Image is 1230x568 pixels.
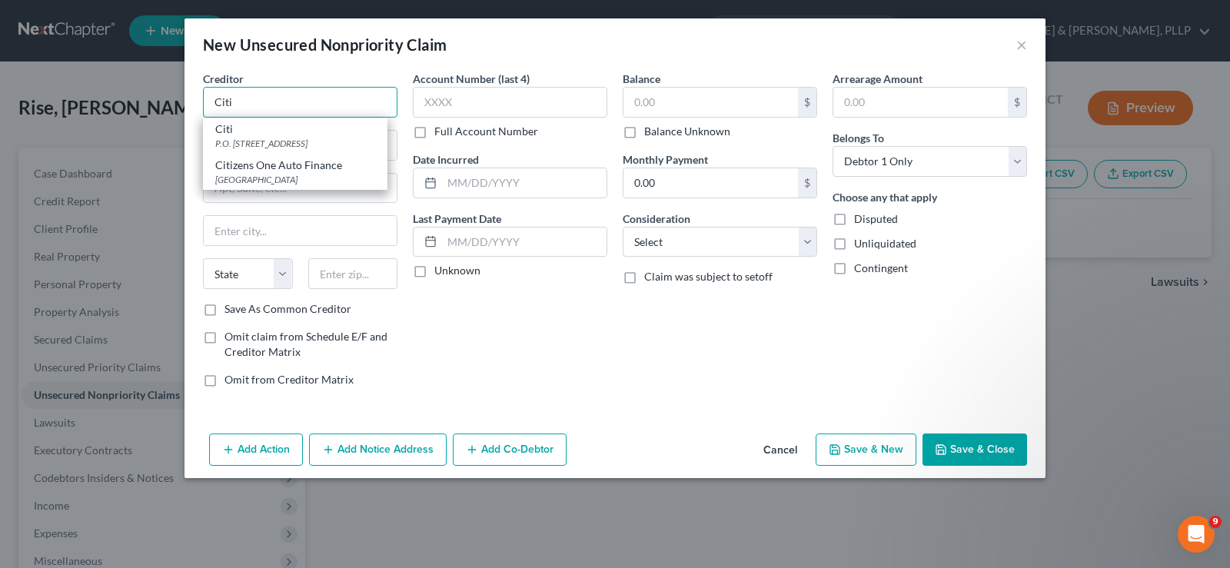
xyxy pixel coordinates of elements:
[854,261,908,274] span: Contingent
[833,189,937,205] label: Choose any that apply
[413,87,607,118] input: XXXX
[203,34,447,55] div: New Unsecured Nonpriority Claim
[413,71,530,87] label: Account Number (last 4)
[833,88,1008,117] input: 0.00
[623,151,708,168] label: Monthly Payment
[308,258,398,289] input: Enter zip...
[434,124,538,139] label: Full Account Number
[644,124,730,139] label: Balance Unknown
[442,168,607,198] input: MM/DD/YYYY
[623,71,660,87] label: Balance
[798,168,816,198] div: $
[816,433,916,466] button: Save & New
[833,71,922,87] label: Arrearage Amount
[453,433,567,466] button: Add Co-Debtor
[922,433,1027,466] button: Save & Close
[215,137,375,150] div: P.O. [STREET_ADDRESS]
[309,433,447,466] button: Add Notice Address
[215,173,375,186] div: [GEOGRAPHIC_DATA]
[203,72,244,85] span: Creditor
[623,211,690,227] label: Consideration
[224,301,351,317] label: Save As Common Creditor
[833,131,884,144] span: Belongs To
[413,151,479,168] label: Date Incurred
[224,373,354,386] span: Omit from Creditor Matrix
[442,228,607,257] input: MM/DD/YYYY
[1209,516,1222,528] span: 9
[215,121,375,137] div: Citi
[623,88,798,117] input: 0.00
[854,237,916,250] span: Unliquidated
[751,435,809,466] button: Cancel
[434,263,480,278] label: Unknown
[215,158,375,173] div: Citizens One Auto Finance
[798,88,816,117] div: $
[854,212,898,225] span: Disputed
[1178,516,1215,553] iframe: Intercom live chat
[1008,88,1026,117] div: $
[623,168,798,198] input: 0.00
[413,211,501,227] label: Last Payment Date
[1016,35,1027,54] button: ×
[203,87,397,118] input: Search creditor by name...
[204,216,397,245] input: Enter city...
[209,433,303,466] button: Add Action
[224,330,387,358] span: Omit claim from Schedule E/F and Creditor Matrix
[644,270,773,283] span: Claim was subject to setoff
